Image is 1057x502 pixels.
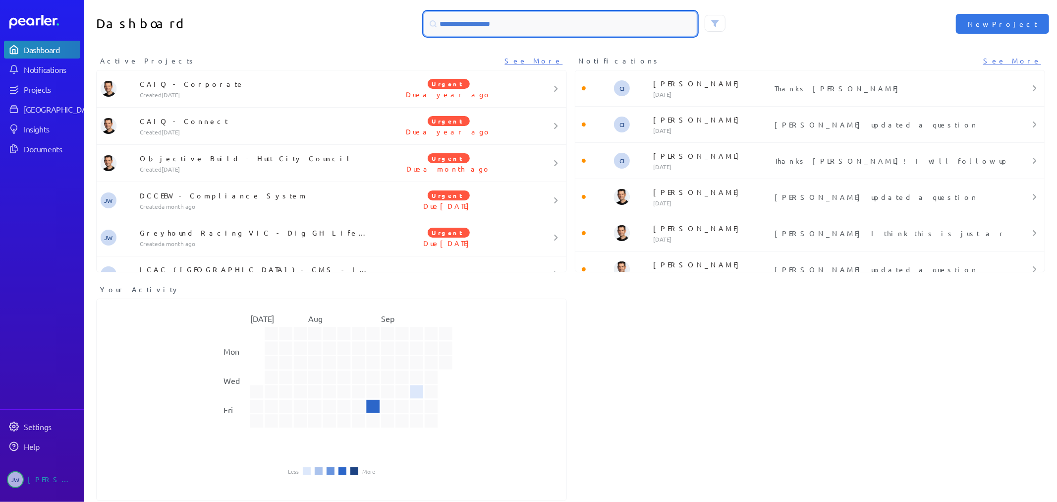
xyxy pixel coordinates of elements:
span: Urgent [428,116,470,126]
p: Due a year ago [371,89,527,99]
p: [PERSON_NAME] updated a question [775,264,1001,274]
div: Projects [24,84,79,94]
p: Thanks [PERSON_NAME] [775,83,1001,93]
text: Wed [223,376,240,385]
span: Carolina Irigoyen [614,153,630,169]
img: James Layton [614,225,630,241]
p: [PERSON_NAME] [653,223,771,233]
p: [PERSON_NAME] [653,115,771,125]
a: Dashboard [4,41,80,59]
a: Help [4,438,80,455]
div: [PERSON_NAME] [28,471,77,488]
a: See More [983,56,1041,66]
p: [DATE] [653,90,771,98]
div: Dashboard [24,45,79,55]
span: Jeremy Williams [101,266,116,282]
p: [PERSON_NAME] [653,187,771,197]
p: [PERSON_NAME] [653,151,771,161]
a: Insights [4,120,80,138]
text: Fri [223,405,233,415]
p: Created a month ago [140,240,371,248]
span: Urgent [428,79,470,89]
a: See More [505,56,563,66]
span: Carolina Irigoyen [614,117,630,132]
p: Created [DATE] [140,128,371,136]
span: Your Activity [100,284,180,295]
p: [DATE] [653,163,771,171]
p: Thanks [PERSON_NAME]! I will follow up with support re: patching . I will remove the IRAP part as... [775,156,1001,166]
p: CAIQ - Connect [140,116,371,126]
p: Due [DATE] [371,238,527,248]
p: Created a month ago [140,202,371,210]
a: JW[PERSON_NAME] [4,467,80,492]
p: Due [DATE] [371,201,527,211]
span: Jeremy Williams [101,192,116,208]
span: Urgent [428,190,470,200]
p: Due a year ago [371,126,527,136]
a: Projects [4,80,80,98]
div: Notifications [24,64,79,74]
a: Notifications [4,61,80,78]
li: More [362,468,375,474]
p: [PERSON_NAME] [653,259,771,269]
p: Due a month ago [371,164,527,174]
text: Aug [308,314,323,323]
span: Jeremy Williams [101,230,116,246]
h1: Dashboard [96,12,328,36]
span: Notifications [579,56,661,66]
a: Dashboard [9,15,80,29]
span: Urgent [428,228,470,238]
p: ICAC ([GEOGRAPHIC_DATA]) - CMS - Invitation to Supply [140,264,371,274]
img: James Layton [614,189,630,205]
text: [DATE] [250,314,274,323]
p: [DATE] [653,199,771,207]
span: Carolina Irigoyen [614,80,630,96]
p: Greyhound Racing VIC - Dig GH Lifecyle Tracking [140,228,371,238]
p: [DATE] [653,126,771,134]
p: [PERSON_NAME] updated a question [775,192,1001,202]
div: Settings [24,422,79,432]
div: Help [24,441,79,451]
span: Urgent [428,153,470,163]
p: Objective Build - Hutt City Council [140,153,371,163]
p: Created [DATE] [140,91,371,99]
img: James Layton [101,155,116,171]
div: Documents [24,144,79,154]
p: [PERSON_NAME] [653,78,771,88]
a: Documents [4,140,80,158]
div: Insights [24,124,79,134]
li: Less [288,468,299,474]
img: James Layton [101,81,116,97]
span: Active Projects [100,56,196,66]
span: Jeremy Williams [7,471,24,488]
p: [DATE] [653,235,771,243]
p: [DATE] [653,271,771,279]
text: Sep [381,314,394,323]
a: Settings [4,418,80,436]
text: Mon [223,346,239,356]
div: [GEOGRAPHIC_DATA] [24,104,98,114]
button: New Project [956,14,1049,34]
p: DCCEEW - Compliance System [140,190,371,200]
p: [PERSON_NAME] updated a question [775,120,1001,129]
p: Created [DATE] [140,165,371,173]
p: Due [DATE] [371,269,527,279]
img: James Layton [101,118,116,134]
p: CAIQ - Corporate [140,79,371,89]
img: James Layton [614,261,630,277]
p: [PERSON_NAME] I think this is just a response with the WAF capabilities. Please see response. [775,228,1001,238]
a: [GEOGRAPHIC_DATA] [4,100,80,118]
span: New Project [968,19,1037,29]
